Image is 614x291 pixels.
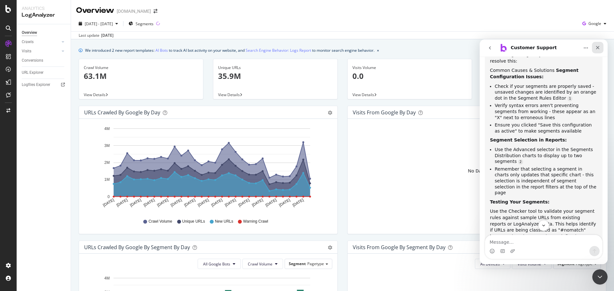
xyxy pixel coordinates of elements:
[246,47,311,54] a: Search Engine Behavior: Logs Report
[59,181,69,192] button: Scroll to bottom
[22,29,66,36] a: Overview
[76,19,121,29] button: [DATE] - [DATE]
[85,47,374,54] div: We introduced 2 new report templates: to track AI bot activity on your website, and to monitor se...
[265,198,278,208] text: [DATE]
[116,198,129,208] text: [DATE]
[22,69,43,76] div: URL Explorer
[22,39,60,45] a: Crawls
[104,126,110,131] text: 4M
[22,81,50,88] div: Logfiles Explorer
[292,198,304,208] text: [DATE]
[84,244,190,250] div: URLs Crawled by Google By Segment By Day
[210,198,223,208] text: [DATE]
[15,127,118,157] li: Remember that selecting a segment in charts only updates that specific chart - this selection is ...
[107,195,110,199] text: 0
[328,245,332,250] div: gear
[155,47,168,54] a: AI Bots
[104,143,110,148] text: 3M
[5,196,122,207] textarea: Message…
[104,160,110,165] text: 2M
[352,92,374,97] span: View Details
[104,178,110,182] text: 1M
[22,11,66,19] div: LogAnalyzer
[475,259,510,269] button: All Devices
[84,124,330,213] svg: A chart.
[143,198,155,208] text: [DATE]
[102,198,115,208] text: [DATE]
[5,3,123,239] div: There are several reasons why segments might be missing in LogAnalyzer and here's how to resolve ...
[79,33,114,38] div: Last update
[480,39,608,264] iframe: To enrich screen reader interactions, please activate Accessibility in Grammarly extension settings
[22,29,37,36] div: Overview
[198,259,241,269] button: All Google Bots
[580,19,609,29] button: Google
[20,209,25,214] button: Gif picker
[353,109,416,116] div: Visits from Google by day
[183,198,196,208] text: [DATE]
[22,57,43,64] div: Conversions
[104,276,110,280] text: 4M
[242,259,283,269] button: Crawl Volume
[22,48,60,55] a: Visits
[22,48,31,55] div: Visits
[84,109,160,116] div: URLs Crawled by Google by day
[468,168,486,174] div: No Data
[22,57,66,64] a: Conversions
[352,71,467,81] p: 0.0
[129,198,142,208] text: [DATE]
[238,198,250,208] text: [DATE]
[278,198,291,208] text: [DATE]
[22,69,66,76] a: URL Explorer
[79,47,606,54] div: info banner
[156,198,169,208] text: [DATE]
[110,207,120,217] button: Send a message…
[22,81,66,88] a: Logfiles Explorer
[76,5,114,16] div: Overview
[148,219,172,224] span: Crawl Volume
[592,269,608,285] iframe: Intercom live chat
[224,198,237,208] text: [DATE]
[10,28,75,34] span: Common Causes & Solutions
[10,209,15,214] button: Emoji picker
[328,111,332,115] div: gear
[218,92,240,97] span: View Details
[22,39,34,45] div: Crawls
[218,71,333,81] p: 35.9M
[352,65,467,71] div: Visits Volume
[22,5,66,11] div: Analytics
[88,57,93,62] a: Source reference 9276055:
[10,28,99,40] b: Segment Configuration Issues:
[203,261,230,267] span: All Google Bots
[248,261,272,267] span: Crawl Volume
[136,21,153,27] span: Segments
[84,92,106,97] span: View Details
[218,65,333,71] div: Unique URLs
[375,46,381,55] button: close banner
[588,21,601,26] span: Google
[15,83,118,95] li: Ensure you clicked "Save this configuration as active" to make segments available
[84,65,198,71] div: Crawl Volume
[15,44,118,62] li: Check if your segments are properly saved - unsaved changes are identified by an orange dot in th...
[10,98,87,103] b: Segment Selection in Reports:
[10,160,70,165] b: Testing Your Segments:
[153,9,157,13] div: arrow-right-arrow-left
[353,244,445,250] div: Visits from Google By Segment By Day
[101,33,114,38] div: [DATE]
[197,198,210,208] text: [DATE]
[84,71,198,81] p: 63.1M
[243,219,268,224] span: Warning Crawl
[38,120,43,125] a: Source reference 9276138:
[289,261,306,266] span: Segment
[15,63,118,81] li: Verify syntax errors aren't preventing segments from working - these appear as an "X" next to err...
[117,8,151,14] div: [DOMAIN_NAME]
[170,198,183,208] text: [DATE]
[30,209,35,214] button: Upload attachment
[5,3,123,240] div: Customer Support says…
[126,19,156,29] button: Segments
